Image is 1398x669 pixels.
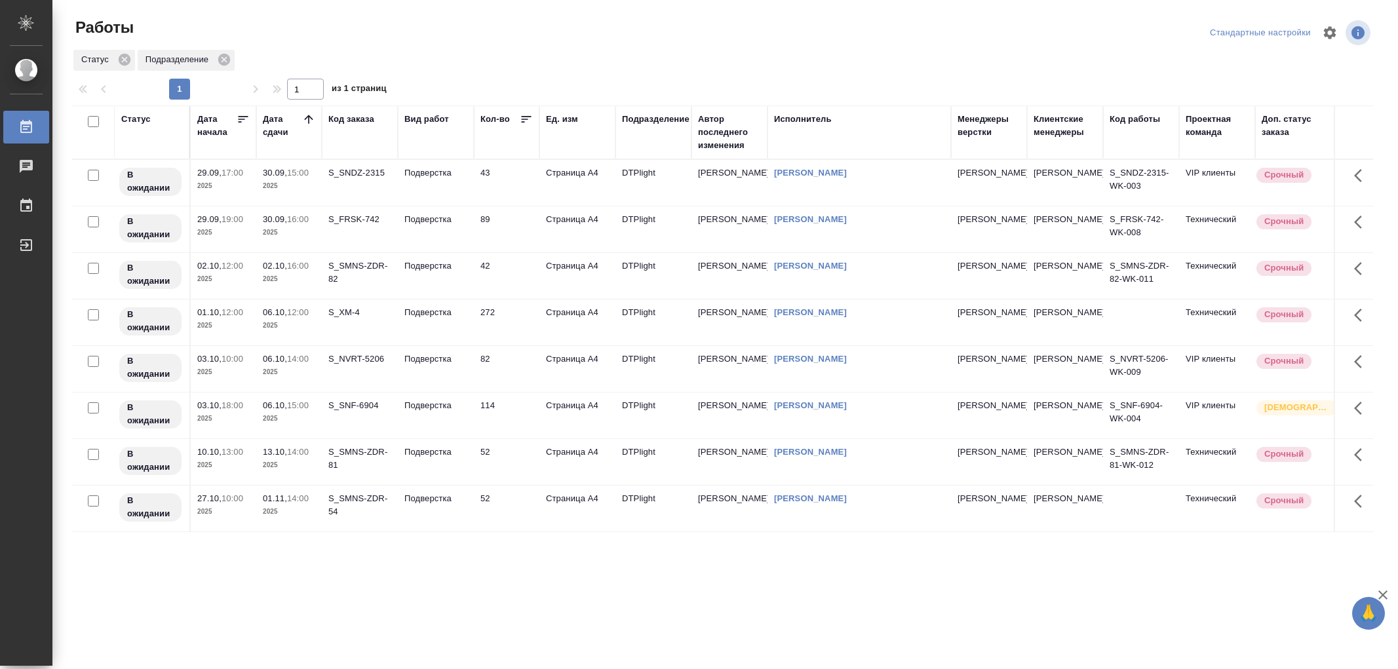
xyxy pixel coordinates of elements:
[263,459,315,472] p: 2025
[127,448,174,474] p: В ожидании
[1346,486,1378,517] button: Здесь прячутся важные кнопки
[539,299,615,345] td: Страница А4
[1346,206,1378,238] button: Здесь прячутся важные кнопки
[222,307,243,317] p: 12:00
[118,353,183,383] div: Исполнитель назначен, приступать к работе пока рано
[1027,486,1103,531] td: [PERSON_NAME]
[197,214,222,224] p: 29.09,
[138,50,235,71] div: Подразделение
[1034,113,1097,139] div: Клиентские менеджеры
[118,399,183,430] div: Исполнитель назначен, приступать к работе пока рано
[774,493,847,503] a: [PERSON_NAME]
[287,261,309,271] p: 16:00
[615,392,691,438] td: DTPlight
[1103,346,1179,392] td: S_NVRT-5206-WK-009
[197,400,222,410] p: 03.10,
[404,113,449,126] div: Вид работ
[72,17,134,38] span: Работы
[287,354,309,364] p: 14:00
[328,166,391,180] div: S_SNDZ-2315
[1027,299,1103,345] td: [PERSON_NAME]
[1179,439,1255,485] td: Технический
[615,206,691,252] td: DTPlight
[1264,308,1304,321] p: Срочный
[118,306,183,337] div: Исполнитель назначен, приступать к работе пока рано
[404,259,467,273] p: Подверстка
[1027,346,1103,392] td: [PERSON_NAME]
[404,306,467,319] p: Подверстка
[1103,206,1179,252] td: S_FRSK-742-WK-008
[197,493,222,503] p: 27.10,
[1179,346,1255,392] td: VIP клиенты
[81,53,113,66] p: Статус
[1179,299,1255,345] td: Технический
[263,447,287,457] p: 13.10,
[1346,392,1378,424] button: Здесь прячутся важные кнопки
[1346,160,1378,191] button: Здесь прячутся важные кнопки
[480,113,510,126] div: Кол-во
[404,213,467,226] p: Подверстка
[197,412,250,425] p: 2025
[958,259,1020,273] p: [PERSON_NAME]
[287,447,309,457] p: 14:00
[118,492,183,523] div: Исполнитель назначен, приступать к работе пока рано
[263,180,315,193] p: 2025
[73,50,135,71] div: Статус
[474,206,539,252] td: 89
[474,299,539,345] td: 272
[404,166,467,180] p: Подверстка
[328,113,374,126] div: Код заказа
[539,160,615,206] td: Страница А4
[328,492,391,518] div: S_SMNS-ZDR-54
[691,439,767,485] td: [PERSON_NAME]
[958,213,1020,226] p: [PERSON_NAME]
[539,346,615,392] td: Страница А4
[197,113,237,139] div: Дата начала
[1264,215,1304,228] p: Срочный
[774,400,847,410] a: [PERSON_NAME]
[328,446,391,472] div: S_SMNS-ZDR-81
[1027,439,1103,485] td: [PERSON_NAME]
[1357,600,1380,627] span: 🙏
[691,346,767,392] td: [PERSON_NAME]
[263,493,287,503] p: 01.11,
[1352,597,1385,630] button: 🙏
[474,160,539,206] td: 43
[222,168,243,178] p: 17:00
[474,439,539,485] td: 52
[539,392,615,438] td: Страница А4
[1346,439,1378,470] button: Здесь прячутся важные кнопки
[197,505,250,518] p: 2025
[146,53,213,66] p: Подразделение
[127,401,174,427] p: В ожидании
[1346,253,1378,284] button: Здесь прячутся важные кнопки
[958,353,1020,366] p: [PERSON_NAME]
[197,307,222,317] p: 01.10,
[404,353,467,366] p: Подверстка
[1179,392,1255,438] td: VIP клиенты
[774,261,847,271] a: [PERSON_NAME]
[546,113,578,126] div: Ед. изм
[615,439,691,485] td: DTPlight
[1264,494,1304,507] p: Срочный
[774,307,847,317] a: [PERSON_NAME]
[197,366,250,379] p: 2025
[118,166,183,197] div: Исполнитель назначен, приступать к работе пока рано
[287,214,309,224] p: 16:00
[539,486,615,531] td: Страница А4
[118,446,183,476] div: Исполнитель назначен, приступать к работе пока рано
[774,168,847,178] a: [PERSON_NAME]
[1264,354,1304,368] p: Срочный
[958,113,1020,139] div: Менеджеры верстки
[474,253,539,299] td: 42
[958,399,1020,412] p: [PERSON_NAME]
[1264,168,1304,182] p: Срочный
[691,299,767,345] td: [PERSON_NAME]
[1179,253,1255,299] td: Технический
[1103,253,1179,299] td: S_SMNS-ZDR-82-WK-011
[328,306,391,319] div: S_XM-4
[698,113,761,152] div: Автор последнего изменения
[1179,206,1255,252] td: Технический
[1179,160,1255,206] td: VIP клиенты
[263,113,302,139] div: Дата сдачи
